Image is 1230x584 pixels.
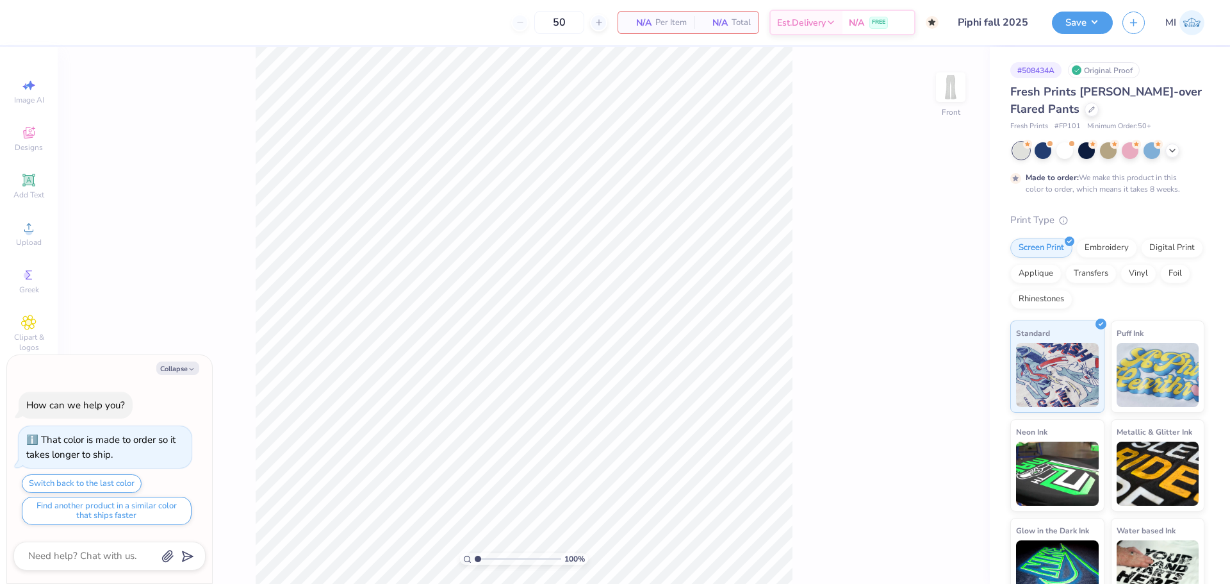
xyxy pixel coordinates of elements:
div: Vinyl [1120,264,1156,283]
span: Neon Ink [1016,425,1047,438]
span: # FP101 [1054,121,1081,132]
strong: Made to order: [1026,172,1079,183]
div: Rhinestones [1010,290,1072,309]
div: Print Type [1010,213,1204,228]
span: Clipart & logos [6,332,51,353]
button: Switch back to the last color [22,474,142,493]
span: Metallic & Glitter Ink [1117,425,1192,438]
img: Puff Ink [1117,343,1199,407]
span: Standard [1016,326,1050,340]
button: Save [1052,12,1113,34]
span: Water based Ink [1117,524,1176,537]
div: Embroidery [1076,238,1137,258]
img: Front [938,74,963,100]
input: Untitled Design [948,10,1042,35]
span: Total [732,16,751,29]
div: Foil [1160,264,1190,283]
span: N/A [626,16,652,29]
span: Designs [15,142,43,153]
img: Standard [1016,343,1099,407]
span: Minimum Order: 50 + [1087,121,1151,132]
div: Transfers [1065,264,1117,283]
div: How can we help you? [26,399,125,412]
img: Metallic & Glitter Ink [1117,442,1199,506]
a: MI [1165,10,1204,35]
span: FREE [872,18,885,27]
span: Greek [19,285,39,295]
div: # 508434A [1010,62,1062,78]
span: Fresh Prints [1010,121,1048,132]
span: MI [1165,15,1176,30]
span: Fresh Prints [PERSON_NAME]-over Flared Pants [1010,84,1202,117]
span: N/A [702,16,728,29]
div: That color is made to order so it takes longer to ship. [26,433,176,461]
span: Image AI [14,95,44,105]
span: Upload [16,237,42,247]
span: Glow in the Dark Ink [1016,524,1089,537]
img: Neon Ink [1016,442,1099,506]
div: Applique [1010,264,1062,283]
div: Digital Print [1141,238,1203,258]
img: Ma. Isabella Adad [1179,10,1204,35]
input: – – [534,11,584,34]
span: Add Text [13,190,44,200]
div: Screen Print [1010,238,1072,258]
div: We make this product in this color to order, which means it takes 8 weeks. [1026,172,1183,195]
div: Front [942,106,960,118]
div: Original Proof [1068,62,1140,78]
button: Find another product in a similar color that ships faster [22,497,192,525]
button: Collapse [156,362,199,375]
span: Puff Ink [1117,326,1144,340]
span: Est. Delivery [777,16,826,29]
span: 100 % [564,553,585,565]
span: N/A [849,16,864,29]
span: Per Item [655,16,687,29]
